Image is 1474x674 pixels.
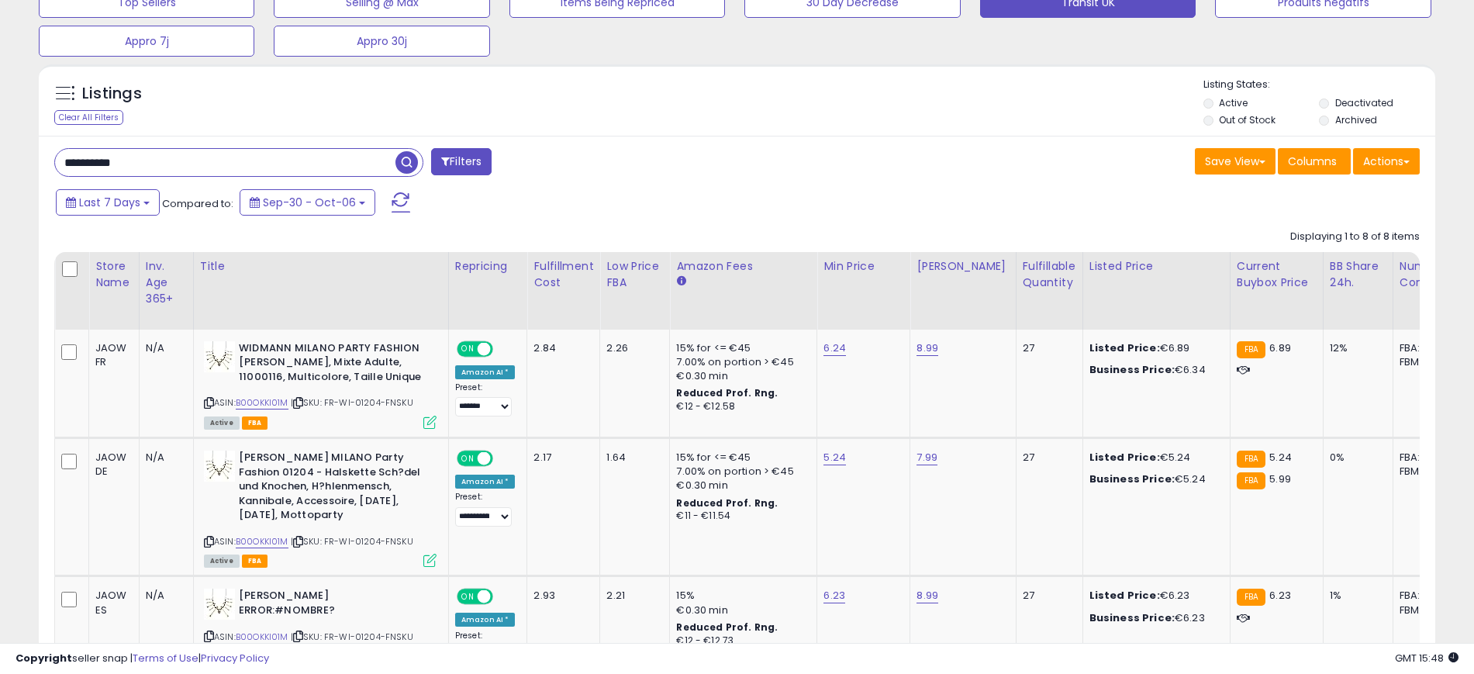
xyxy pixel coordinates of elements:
div: 7.00% on portion > €45 [676,355,805,369]
a: 7.99 [917,450,937,465]
div: Fulfillable Quantity [1023,258,1076,291]
span: Sep-30 - Oct-06 [263,195,356,210]
div: €5.24 [1089,451,1218,465]
div: Current Buybox Price [1237,258,1317,291]
a: 8.99 [917,588,938,603]
div: 12% [1330,341,1381,355]
div: Preset: [455,492,516,527]
div: N/A [146,451,181,465]
span: OFF [491,590,516,603]
span: FBA [242,416,268,430]
span: Last 7 Days [79,195,140,210]
div: 1.64 [606,451,658,465]
span: 6.89 [1269,340,1291,355]
div: 2.17 [533,451,588,465]
div: €6.23 [1089,611,1218,625]
div: ASIN: [204,341,437,427]
span: | SKU: FR-WI-01204-FNSKU [291,535,413,548]
div: Fulfillment Cost [533,258,593,291]
div: 2.21 [606,589,658,603]
a: Terms of Use [133,651,198,665]
div: Listed Price [1089,258,1224,275]
a: B00OKKI01M [236,535,288,548]
span: OFF [491,452,516,465]
div: 15% [676,589,805,603]
button: Sep-30 - Oct-06 [240,189,375,216]
div: Amazon Fees [676,258,810,275]
span: Compared to: [162,196,233,211]
span: | SKU: FR-WI-01204-FNSKU [291,396,413,409]
div: 27 [1023,451,1071,465]
div: Min Price [823,258,903,275]
div: €0.30 min [676,479,805,493]
div: €5.24 [1089,472,1218,486]
div: FBA: 1 [1400,341,1451,355]
div: 2.84 [533,341,588,355]
small: FBA [1237,589,1265,606]
div: 1% [1330,589,1381,603]
span: 5.24 [1269,450,1292,465]
div: €6.23 [1089,589,1218,603]
div: FBM: 1 [1400,603,1451,617]
div: FBM: 6 [1400,465,1451,479]
div: 15% for <= €45 [676,341,805,355]
span: ON [458,342,478,355]
button: Last 7 Days [56,189,160,216]
div: €0.30 min [676,369,805,383]
span: ON [458,590,478,603]
div: 2.93 [533,589,588,603]
b: Business Price: [1089,362,1175,377]
b: [PERSON_NAME] MILANO Party Fashion 01204 - Halskette Sch?del und Knochen, H?hlenmensch, Kannibale... [239,451,427,527]
a: B00OKKI01M [236,396,288,410]
div: FBM: 2 [1400,355,1451,369]
div: 2.26 [606,341,658,355]
b: Business Price: [1089,472,1175,486]
label: Archived [1335,113,1377,126]
strong: Copyright [16,651,72,665]
b: Listed Price: [1089,340,1160,355]
div: Amazon AI * [455,365,516,379]
span: All listings currently available for purchase on Amazon [204,416,240,430]
div: €0.30 min [676,603,805,617]
div: Low Price FBA [606,258,663,291]
div: JAOW DE [95,451,127,479]
b: Business Price: [1089,610,1175,625]
b: Listed Price: [1089,588,1160,603]
a: 6.24 [823,340,846,356]
div: Num of Comp. [1400,258,1456,291]
span: 2025-10-14 15:48 GMT [1395,651,1458,665]
span: All listings currently available for purchase on Amazon [204,555,240,568]
a: 8.99 [917,340,938,356]
div: seller snap | | [16,652,269,666]
div: 27 [1023,341,1071,355]
span: ON [458,452,478,465]
span: 6.23 [1269,588,1291,603]
button: Appro 7j [39,26,254,57]
div: €6.34 [1089,363,1218,377]
label: Deactivated [1335,96,1393,109]
div: €12 - €12.58 [676,400,805,413]
div: Preset: [455,382,516,417]
div: 15% for <= €45 [676,451,805,465]
div: €11 - €11.54 [676,510,805,523]
div: [PERSON_NAME] [917,258,1009,275]
img: 41FuFSfcGMS._SL40_.jpg [204,589,235,620]
span: 5.99 [1269,472,1291,486]
b: Reduced Prof. Rng. [676,620,778,634]
button: Save View [1195,148,1276,175]
div: FBA: 2 [1400,589,1451,603]
b: Reduced Prof. Rng. [676,386,778,399]
div: 7.00% on portion > €45 [676,465,805,479]
div: ASIN: [204,589,437,661]
button: Actions [1353,148,1420,175]
b: Reduced Prof. Rng. [676,496,778,510]
div: FBA: 2 [1400,451,1451,465]
button: Filters [431,148,492,175]
b: WIDMANN MILANO PARTY FASHION [PERSON_NAME], Mixte Adulte, 11000116, Multicolore, Taille Unique [239,341,427,389]
span: Columns [1288,154,1337,169]
div: N/A [146,589,181,603]
div: Amazon AI * [455,475,516,489]
a: 6.23 [823,588,845,603]
img: 41FuFSfcGMS._SL40_.jpg [204,451,235,482]
b: [PERSON_NAME] ERROR:#NOMBRE? [239,589,427,621]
